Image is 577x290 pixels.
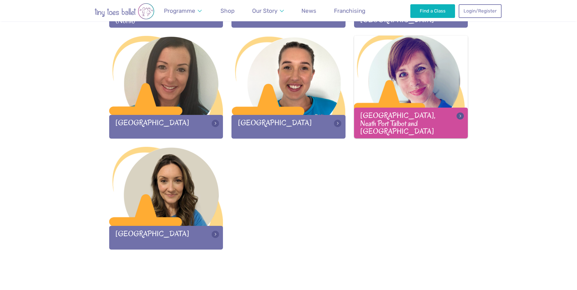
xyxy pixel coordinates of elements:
[354,36,468,138] a: [GEOGRAPHIC_DATA], Neath Port Talbot and [GEOGRAPHIC_DATA]
[109,147,223,249] a: [GEOGRAPHIC_DATA]
[218,4,238,18] a: Shop
[252,7,277,14] span: Our Story
[221,7,235,14] span: Shop
[249,4,287,18] a: Our Story
[354,108,468,138] div: [GEOGRAPHIC_DATA], Neath Port Talbot and [GEOGRAPHIC_DATA]
[410,4,455,18] a: Find a Class
[299,4,319,18] a: News
[164,7,195,14] span: Programme
[76,3,173,19] img: tiny toes ballet
[231,115,346,138] div: [GEOGRAPHIC_DATA]
[109,226,223,249] div: [GEOGRAPHIC_DATA]
[231,36,346,138] a: [GEOGRAPHIC_DATA]
[109,115,223,138] div: [GEOGRAPHIC_DATA]
[161,4,205,18] a: Programme
[334,7,365,14] span: Franchising
[331,4,368,18] a: Franchising
[109,36,223,138] a: [GEOGRAPHIC_DATA]
[459,4,501,18] a: Login/Register
[301,7,316,14] span: News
